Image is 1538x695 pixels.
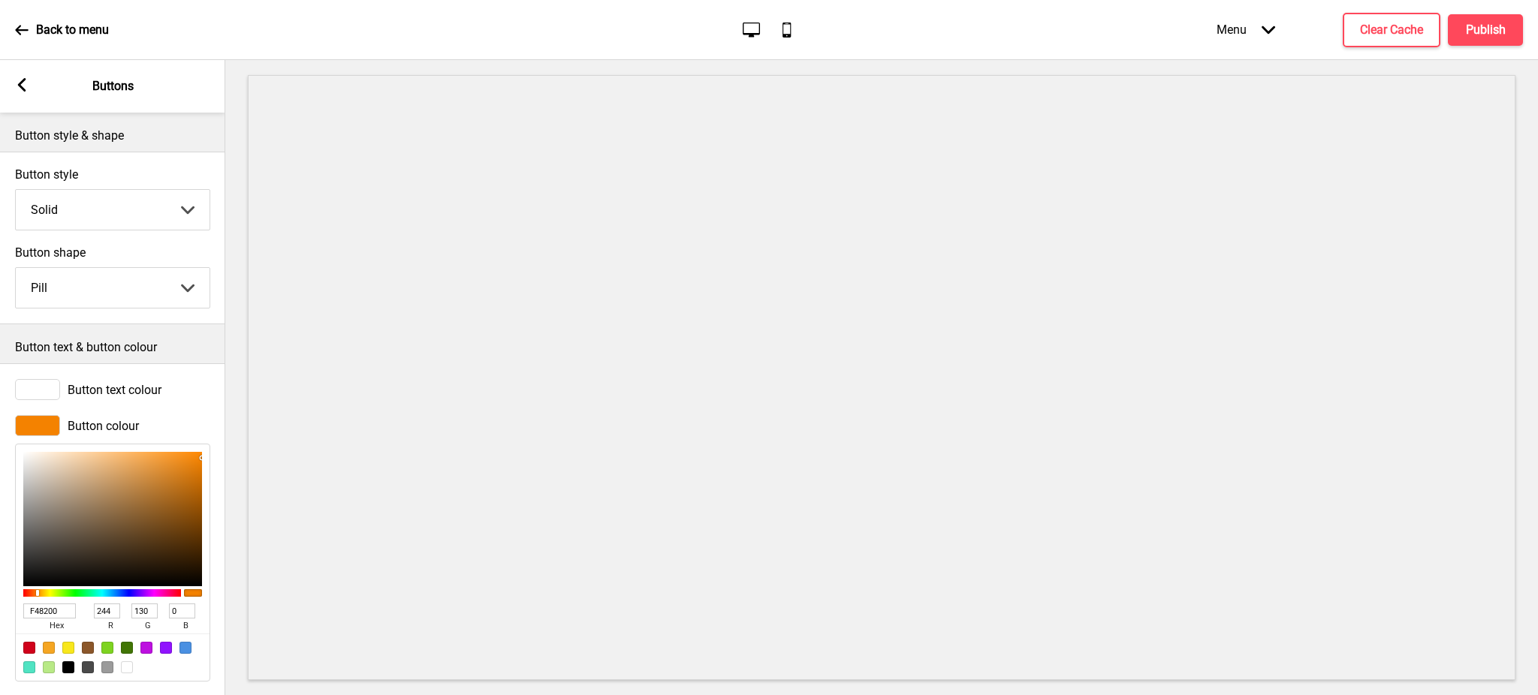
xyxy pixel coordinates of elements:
div: #9B9B9B [101,661,113,673]
div: #BD10E0 [140,642,152,654]
div: #8B572A [82,642,94,654]
h4: Clear Cache [1360,22,1423,38]
span: Button colour [68,419,139,433]
label: Button style [15,167,210,182]
a: Back to menu [15,10,109,50]
div: #000000 [62,661,74,673]
p: Back to menu [36,22,109,38]
div: #4A90E2 [179,642,191,654]
div: #FFFFFF [121,661,133,673]
p: Button text & button colour [15,339,210,356]
div: #F5A623 [43,642,55,654]
div: #D0021B [23,642,35,654]
span: b [169,618,202,633]
span: r [94,618,127,633]
label: Button shape [15,245,210,260]
div: Button colour [15,415,210,436]
div: Menu [1202,8,1290,52]
div: #4A4A4A [82,661,94,673]
span: Button text colour [68,383,161,397]
div: #9013FE [160,642,172,654]
p: Buttons [92,78,134,95]
div: #7ED321 [101,642,113,654]
iframe: To enrich screen reader interactions, please activate Accessibility in Grammarly extension settings [248,75,1515,680]
p: Button style & shape [15,128,210,144]
div: #417505 [121,642,133,654]
span: hex [23,618,89,633]
button: Publish [1448,14,1523,46]
button: Clear Cache [1343,13,1440,47]
h4: Publish [1466,22,1506,38]
div: #F8E71C [62,642,74,654]
div: #50E3C2 [23,661,35,673]
div: #B8E986 [43,661,55,673]
span: g [131,618,164,633]
div: Button text colour [15,379,210,400]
